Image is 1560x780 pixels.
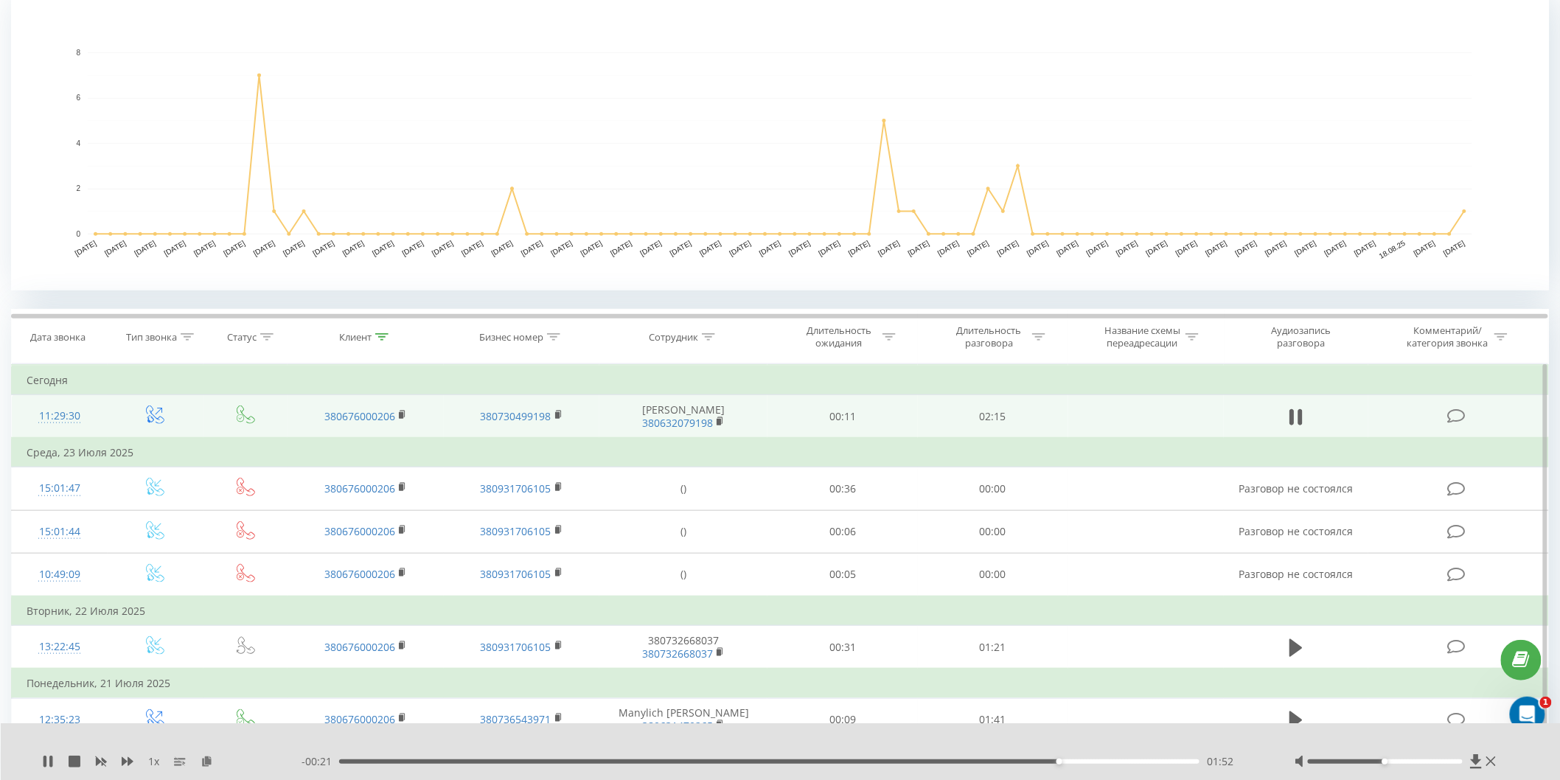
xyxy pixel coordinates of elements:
text: [DATE] [907,239,931,257]
a: 380631479265 [642,719,713,733]
div: Статус [227,331,257,344]
td: [PERSON_NAME] [599,395,767,439]
text: [DATE] [133,239,157,257]
text: [DATE] [311,239,335,257]
text: [DATE] [1204,239,1228,257]
text: [DATE] [163,239,187,257]
td: Среда, 23 Июля 2025 [12,438,1549,467]
div: Тип звонка [126,331,177,344]
td: 00:00 [918,467,1068,510]
text: [DATE] [74,239,98,257]
text: [DATE] [818,239,842,257]
text: [DATE] [1234,239,1258,257]
td: 00:36 [767,467,918,510]
a: 380676000206 [324,567,395,581]
a: 380676000206 [324,524,395,538]
span: Разговор не состоялся [1239,524,1353,538]
text: [DATE] [1264,239,1288,257]
td: 380732668037 [599,626,767,669]
text: [DATE] [669,239,693,257]
div: Длительность ожидания [800,324,879,349]
text: [DATE] [1174,239,1199,257]
span: - 00:21 [302,754,339,769]
span: Разговор не состоялся [1239,481,1353,495]
text: [DATE] [1026,239,1050,257]
div: 13:22:45 [27,633,93,661]
text: 0 [76,230,80,238]
a: 380730499198 [481,409,551,423]
text: [DATE] [1085,239,1110,257]
td: 01:41 [918,698,1068,741]
span: 1 x [148,754,159,769]
text: [DATE] [1442,239,1466,257]
text: [DATE] [490,239,515,257]
text: [DATE] [371,239,395,257]
text: [DATE] [728,239,753,257]
text: 6 [76,94,80,102]
td: 02:15 [918,395,1068,439]
div: Сотрудник [649,331,698,344]
div: Бизнес номер [479,331,543,344]
text: [DATE] [967,239,991,257]
td: Вторник, 22 Июля 2025 [12,596,1549,626]
text: [DATE] [1294,239,1318,257]
text: [DATE] [1145,239,1169,257]
a: 380676000206 [324,481,395,495]
a: 380931706105 [481,481,551,495]
a: 380676000206 [324,640,395,654]
text: [DATE] [192,239,217,257]
text: [DATE] [1413,239,1437,257]
td: 00:00 [918,510,1068,553]
div: 15:01:47 [27,474,93,503]
span: 01:52 [1207,754,1233,769]
text: [DATE] [401,239,425,257]
div: Комментарий/категория звонка [1404,324,1491,349]
text: [DATE] [1056,239,1080,257]
text: [DATE] [460,239,484,257]
span: 1 [1540,697,1552,708]
div: Длительность разговора [950,324,1028,349]
td: 00:05 [767,553,918,596]
text: [DATE] [549,239,574,257]
div: 12:35:23 [27,706,93,734]
text: [DATE] [103,239,128,257]
a: 380931706105 [481,640,551,654]
td: () [599,467,767,510]
text: 8 [76,49,80,57]
td: 00:31 [767,626,918,669]
td: 00:11 [767,395,918,439]
td: 01:21 [918,626,1068,669]
td: () [599,510,767,553]
a: 380931706105 [481,524,551,538]
td: Понедельник, 21 Июля 2025 [12,669,1549,698]
text: [DATE] [1115,239,1139,257]
td: Manylich [PERSON_NAME] [599,698,767,741]
text: [DATE] [252,239,276,257]
text: 18.08.25 [1378,239,1407,260]
text: [DATE] [847,239,871,257]
text: [DATE] [758,239,782,257]
text: [DATE] [282,239,306,257]
a: 380676000206 [324,712,395,726]
text: [DATE] [579,239,604,257]
div: 10:49:09 [27,560,93,589]
text: [DATE] [1353,239,1377,257]
text: [DATE] [520,239,544,257]
a: 380632079198 [642,416,713,430]
div: Аудиозапись разговора [1253,324,1349,349]
div: Название схемы переадресации [1103,324,1182,349]
text: [DATE] [341,239,366,257]
text: [DATE] [698,239,722,257]
a: 380676000206 [324,409,395,423]
div: Accessibility label [1056,759,1062,765]
text: [DATE] [996,239,1020,257]
text: [DATE] [877,239,901,257]
text: [DATE] [1323,239,1348,257]
iframe: Intercom live chat [1510,697,1545,732]
div: Клиент [339,331,372,344]
div: 11:29:30 [27,402,93,431]
td: 00:09 [767,698,918,741]
div: 15:01:44 [27,518,93,546]
td: 00:00 [918,553,1068,596]
td: () [599,553,767,596]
